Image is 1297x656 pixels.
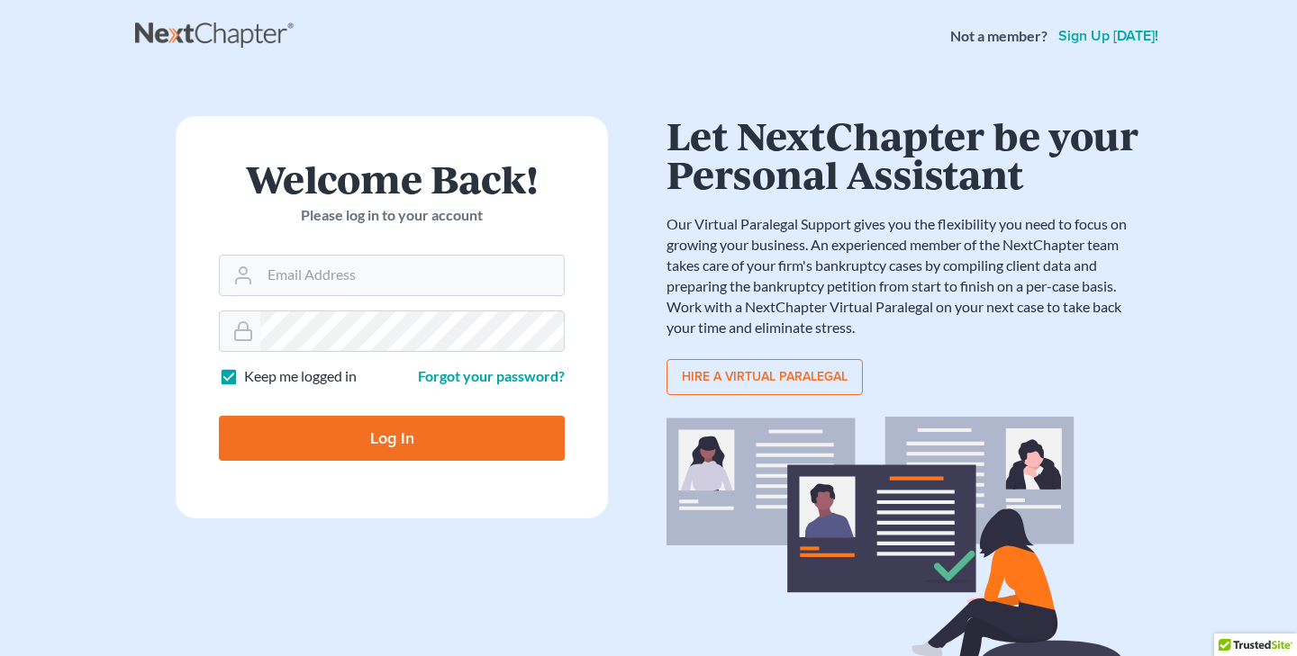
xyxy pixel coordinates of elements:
a: Forgot your password? [418,367,565,384]
p: Our Virtual Paralegal Support gives you the flexibility you need to focus on growing your busines... [667,214,1144,337]
a: Hire a virtual paralegal [667,359,863,395]
a: Sign up [DATE]! [1055,29,1162,43]
strong: Not a member? [950,26,1048,47]
h1: Let NextChapter be your Personal Assistant [667,116,1144,193]
h1: Welcome Back! [219,159,565,198]
input: Email Address [260,256,564,295]
label: Keep me logged in [244,366,357,387]
p: Please log in to your account [219,205,565,226]
input: Log In [219,416,565,461]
